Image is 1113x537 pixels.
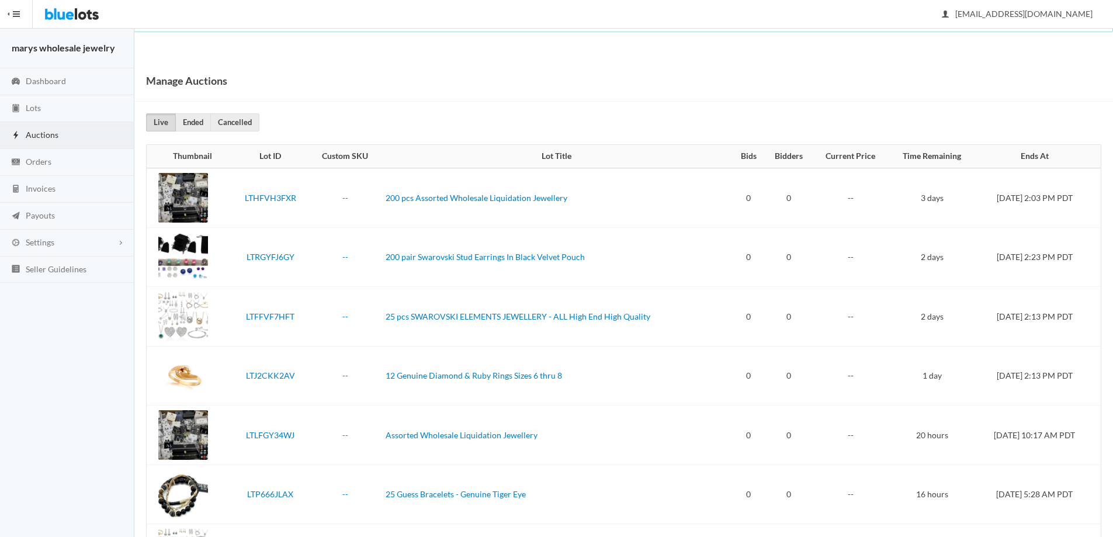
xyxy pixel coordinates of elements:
a: LTRGYFJ6GY [247,252,294,262]
td: -- [813,227,889,287]
a: LTHFVH3FXR [245,193,296,203]
a: LTJ2CKK2AV [246,370,295,380]
ion-icon: speedometer [10,77,22,88]
a: -- [342,193,348,203]
td: 0 [733,168,765,228]
td: [DATE] 2:13 PM PDT [976,346,1101,406]
a: 25 pcs SWAROVSKI ELEMENTS JEWELLERY - ALL High End High Quality [386,311,650,321]
td: [DATE] 2:13 PM PDT [976,287,1101,347]
span: Lots [26,103,41,113]
a: Assorted Wholesale Liquidation Jewellery [386,430,538,440]
ion-icon: cash [10,157,22,168]
span: Seller Guidelines [26,264,86,274]
ion-icon: paper plane [10,211,22,222]
td: -- [813,168,889,228]
ion-icon: clipboard [10,103,22,115]
td: 0 [733,346,765,406]
ion-icon: person [939,9,951,20]
td: 0 [733,465,765,524]
td: 2 days [889,287,976,347]
a: -- [342,430,348,440]
td: 0 [733,287,765,347]
td: -- [813,287,889,347]
ion-icon: cog [10,238,22,249]
a: -- [342,311,348,321]
span: Auctions [26,130,58,140]
ion-icon: calculator [10,184,22,195]
a: Cancelled [210,113,259,131]
a: 12 Genuine Diamond & Ruby Rings Sizes 6 thru 8 [386,370,562,380]
ion-icon: flash [10,130,22,141]
th: Custom SKU [310,145,381,168]
a: -- [342,489,348,499]
a: -- [342,252,348,262]
td: 0 [765,346,813,406]
a: Ended [175,113,211,131]
th: Ends At [976,145,1101,168]
th: Time Remaining [889,145,976,168]
td: [DATE] 2:03 PM PDT [976,168,1101,228]
th: Bidders [765,145,813,168]
td: 2 days [889,227,976,287]
a: 200 pcs Assorted Wholesale Liquidation Jewellery [386,193,567,203]
td: 0 [733,227,765,287]
td: 16 hours [889,465,976,524]
h1: Manage Auctions [146,72,227,89]
span: [EMAIL_ADDRESS][DOMAIN_NAME] [942,9,1093,19]
span: Invoices [26,183,56,193]
td: 1 day [889,346,976,406]
td: 3 days [889,168,976,228]
th: Thumbnail [147,145,231,168]
td: 0 [765,406,813,465]
th: Lot Title [381,145,733,168]
a: 200 pair Swarovski Stud Earrings In Black Velvet Pouch [386,252,585,262]
strong: marys wholesale jewelry [12,42,115,53]
span: Dashboard [26,76,66,86]
span: Settings [26,237,54,247]
span: Payouts [26,210,55,220]
th: Lot ID [231,145,310,168]
a: LTLFGY34WJ [246,430,294,440]
a: LTP666JLAX [247,489,293,499]
th: Current Price [813,145,889,168]
td: 20 hours [889,406,976,465]
td: 0 [765,227,813,287]
span: Orders [26,157,51,167]
a: 25 Guess Bracelets - Genuine Tiger Eye [386,489,526,499]
td: -- [813,465,889,524]
td: 0 [765,287,813,347]
a: -- [342,370,348,380]
td: 0 [733,406,765,465]
th: Bids [733,145,765,168]
td: -- [813,406,889,465]
ion-icon: list box [10,264,22,275]
td: 0 [765,465,813,524]
a: Live [146,113,176,131]
a: LTFFVF7HFT [246,311,294,321]
td: [DATE] 10:17 AM PDT [976,406,1101,465]
td: 0 [765,168,813,228]
td: [DATE] 2:23 PM PDT [976,227,1101,287]
td: [DATE] 5:28 AM PDT [976,465,1101,524]
td: -- [813,346,889,406]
